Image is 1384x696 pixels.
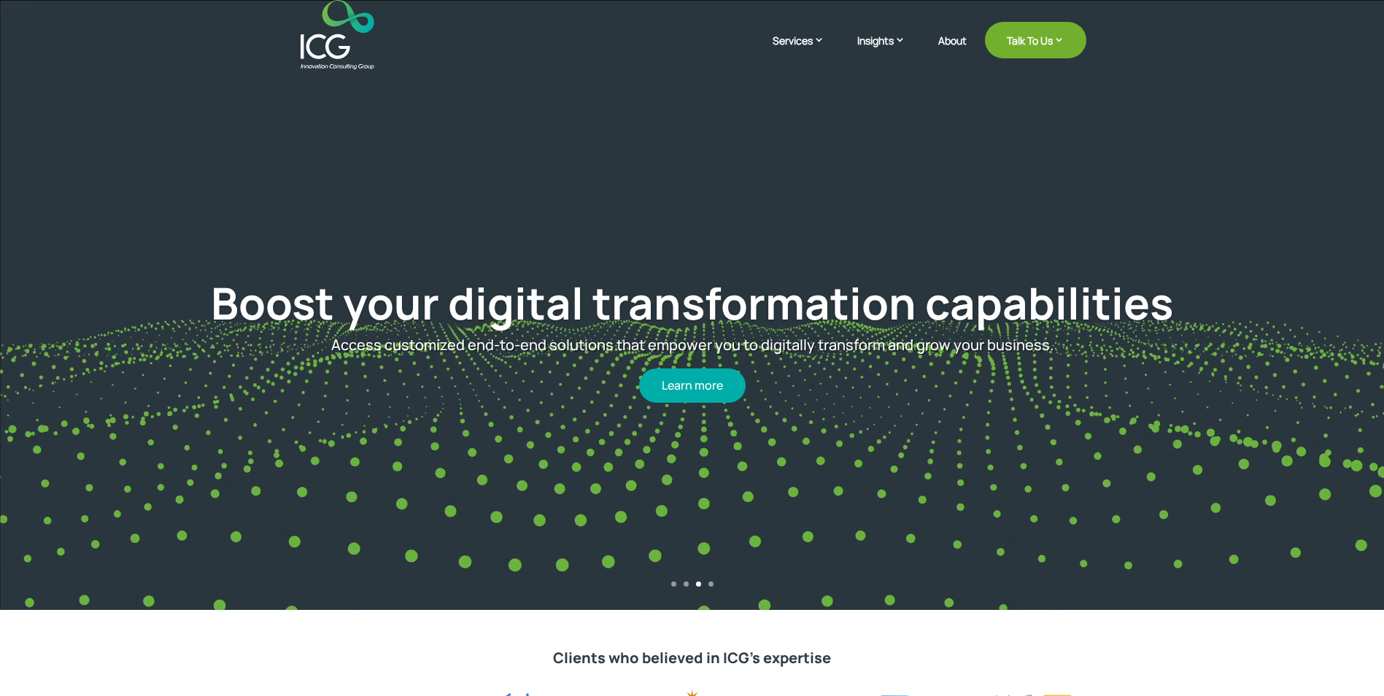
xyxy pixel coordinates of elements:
[331,335,1054,355] span: Access customized end-to-end solutions that empower you to digitally transform and grow your busi...
[298,649,1086,674] h2: Clients who believed in ICG’s expertise
[1141,538,1384,696] iframe: Chat Widget
[773,33,839,69] a: Services
[857,33,920,69] a: Insights
[985,22,1086,58] a: Talk To Us
[684,581,689,587] a: 2
[671,581,676,587] a: 1
[639,368,746,403] a: Learn more
[696,581,701,587] a: 3
[708,581,714,587] a: 4
[938,35,967,69] a: About
[211,273,1173,333] a: Boost your digital transformation capabilities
